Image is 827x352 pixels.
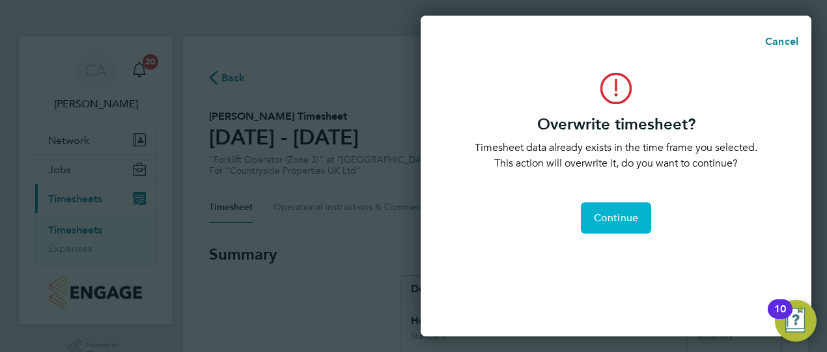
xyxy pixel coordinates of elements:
span: Cancel [761,35,798,47]
div: 10 [774,309,786,326]
p: This action will overwrite it, do you want to continue? [457,156,775,171]
h3: Overwrite timesheet? [457,114,775,135]
button: Open Resource Center, 10 new notifications [775,300,817,342]
button: Continue [581,202,651,234]
button: Cancel [744,29,811,55]
span: Continue [594,211,638,224]
p: Timesheet data already exists in the time frame you selected. [457,140,775,156]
